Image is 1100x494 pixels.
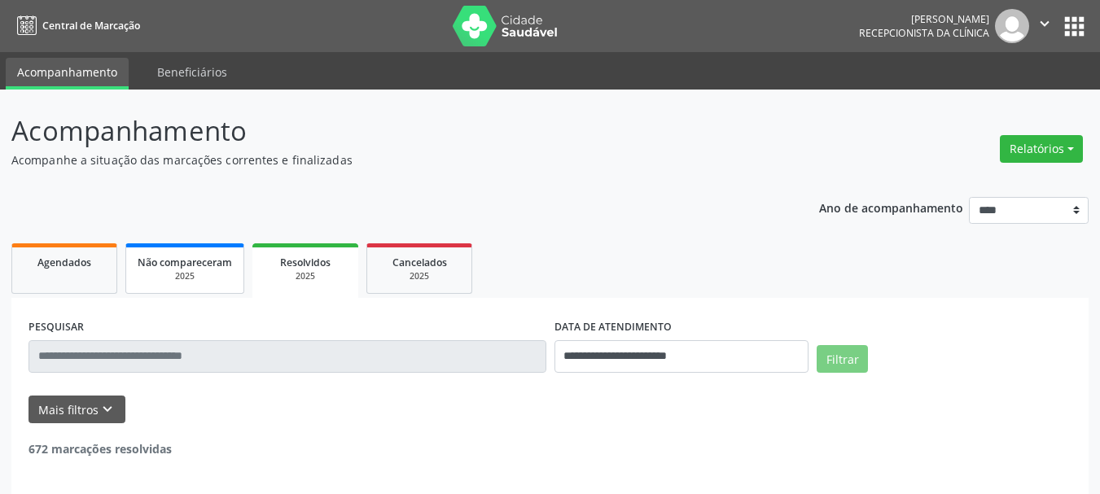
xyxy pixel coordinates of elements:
[11,151,765,168] p: Acompanhe a situação das marcações correntes e finalizadas
[280,256,331,269] span: Resolvidos
[28,315,84,340] label: PESQUISAR
[138,270,232,282] div: 2025
[264,270,347,282] div: 2025
[817,345,868,373] button: Filtrar
[138,256,232,269] span: Não compareceram
[146,58,239,86] a: Beneficiários
[995,9,1029,43] img: img
[6,58,129,90] a: Acompanhamento
[554,315,672,340] label: DATA DE ATENDIMENTO
[379,270,460,282] div: 2025
[37,256,91,269] span: Agendados
[859,12,989,26] div: [PERSON_NAME]
[859,26,989,40] span: Recepcionista da clínica
[28,396,125,424] button: Mais filtroskeyboard_arrow_down
[1029,9,1060,43] button: 
[819,197,963,217] p: Ano de acompanhamento
[1036,15,1054,33] i: 
[28,441,172,457] strong: 672 marcações resolvidas
[99,400,116,418] i: keyboard_arrow_down
[11,12,140,39] a: Central de Marcação
[42,19,140,33] span: Central de Marcação
[11,111,765,151] p: Acompanhamento
[1060,12,1089,41] button: apps
[1000,135,1083,163] button: Relatórios
[392,256,447,269] span: Cancelados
